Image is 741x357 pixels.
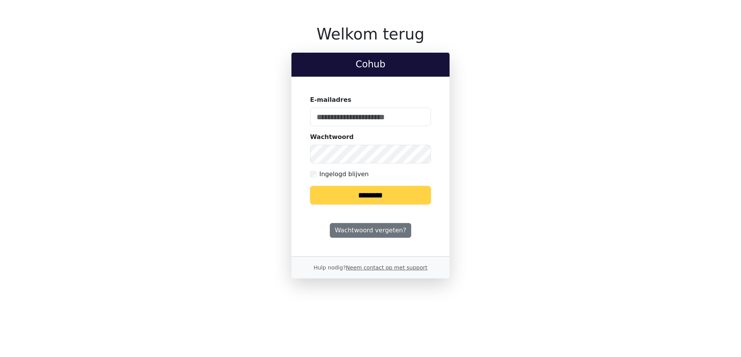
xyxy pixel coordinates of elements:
small: Hulp nodig? [314,264,427,271]
a: Wachtwoord vergeten? [330,223,411,238]
h1: Welkom terug [291,25,450,43]
h2: Cohub [298,59,443,70]
label: Ingelogd blijven [319,170,369,179]
label: Wachtwoord [310,132,354,142]
label: E-mailadres [310,95,352,105]
a: Neem contact op met support [346,264,427,271]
